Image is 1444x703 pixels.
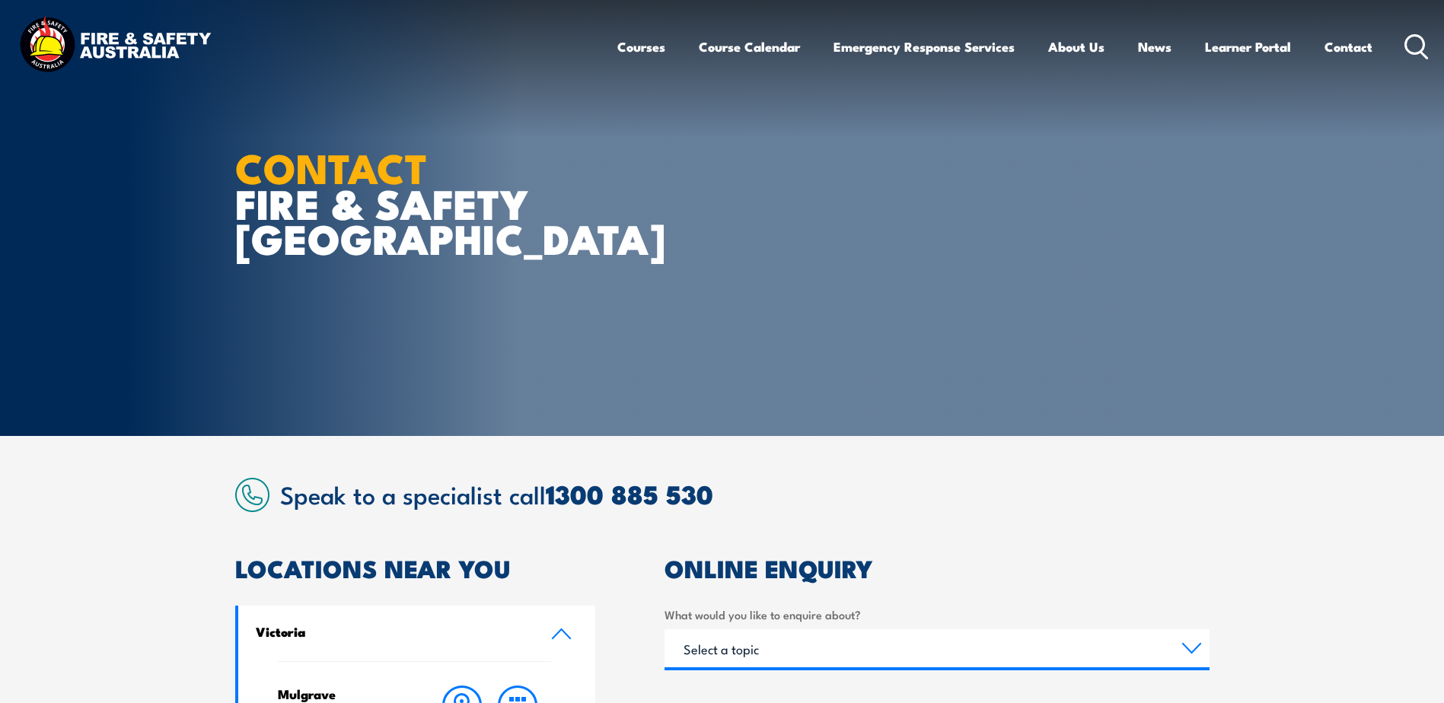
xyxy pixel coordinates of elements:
[1048,27,1105,67] a: About Us
[256,623,528,640] h4: Victoria
[1205,27,1291,67] a: Learner Portal
[235,135,428,198] strong: CONTACT
[665,557,1210,578] h2: ONLINE ENQUIRY
[280,480,1210,507] h2: Speak to a specialist call
[665,606,1210,623] label: What would you like to enquire about?
[278,686,405,702] h4: Mulgrave
[699,27,800,67] a: Course Calendar
[235,149,611,256] h1: FIRE & SAFETY [GEOGRAPHIC_DATA]
[1138,27,1171,67] a: News
[834,27,1015,67] a: Emergency Response Services
[546,473,713,514] a: 1300 885 530
[235,557,596,578] h2: LOCATIONS NEAR YOU
[238,606,596,661] a: Victoria
[1324,27,1372,67] a: Contact
[617,27,665,67] a: Courses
